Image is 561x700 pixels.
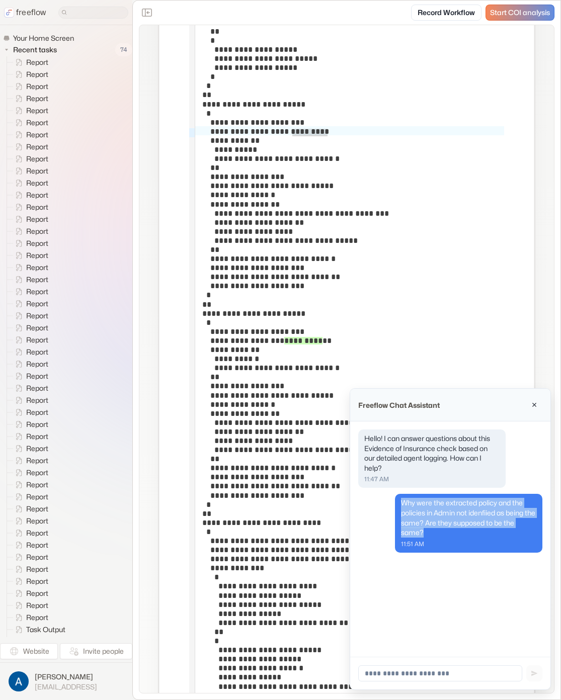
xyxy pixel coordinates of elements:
span: Report [24,178,51,188]
a: Record Workflow [411,5,482,21]
p: freeflow [16,7,46,19]
a: Report [7,587,52,599]
a: Report [7,274,52,286]
a: Report [7,527,52,539]
span: Report [24,588,51,598]
span: [PERSON_NAME] [35,672,97,682]
span: 74 [115,43,132,56]
span: Report [24,130,51,140]
span: Report [24,190,51,200]
a: Report [7,575,52,587]
a: Report [7,443,52,455]
p: 11:47 AM [364,475,500,484]
span: Report [24,142,51,152]
a: Report [7,249,52,261]
span: Report [24,94,51,104]
span: Report [24,444,51,454]
a: Report [7,129,52,141]
a: Report [7,406,52,418]
a: Report [7,430,52,443]
a: Report [7,93,52,105]
a: Report [7,225,52,237]
a: Start COI analysis [486,5,554,21]
span: Report [24,226,51,236]
span: Report [24,600,51,610]
span: Report [24,480,51,490]
span: Report [24,275,51,285]
span: Report [24,287,51,297]
span: Report [24,552,51,562]
a: Report [7,68,52,80]
span: Recent tasks [11,45,60,55]
span: Report [24,238,51,248]
span: Task Output [24,625,68,635]
a: Report [7,491,52,503]
span: Report [24,407,51,417]
span: Report [24,576,51,586]
span: Report [24,347,51,357]
a: Report [7,117,52,129]
span: Report [24,564,51,574]
button: Send message [526,665,542,681]
a: Report [7,394,52,406]
span: Start COI analysis [490,9,550,17]
a: Report [7,80,52,93]
a: Report [7,418,52,430]
span: Report [24,540,51,550]
a: Report [7,503,52,515]
a: Report [7,153,52,165]
a: Report [7,322,52,334]
a: Report [7,358,52,370]
span: Why were the extracted policy and the policies in Admin not idenfiied as being the same? Are they... [401,498,535,537]
a: Report [7,599,52,611]
span: Report [24,262,51,273]
a: Report [7,551,52,563]
span: Report [24,612,51,623]
span: Report [24,202,51,212]
span: Report [24,118,51,128]
p: 11:51 AM [401,540,536,549]
span: Report [24,359,51,369]
button: [PERSON_NAME][EMAIL_ADDRESS] [6,669,126,694]
a: Your Home Screen [3,33,78,43]
a: Report [7,298,52,310]
a: Report [7,611,52,624]
a: Report [7,141,52,153]
a: Report [7,105,52,117]
a: Report [7,189,52,201]
span: Report [24,81,51,92]
a: Report [7,56,52,68]
a: Task Output [7,636,69,648]
span: Report [24,311,51,321]
img: profile [9,671,29,691]
button: Recent tasks [3,44,61,56]
span: Report [24,419,51,429]
span: Report [24,166,51,176]
a: Task Output [7,624,69,636]
button: Invite people [60,643,132,659]
a: Report [7,213,52,225]
a: Report [7,370,52,382]
a: Report [7,201,52,213]
span: Report [24,57,51,67]
span: Report [24,504,51,514]
span: Report [24,335,51,345]
span: Report [24,69,51,79]
a: Report [7,382,52,394]
span: Report [24,395,51,405]
a: freeflow [4,7,46,19]
button: Close the sidebar [139,5,155,21]
a: Report [7,467,52,479]
span: Report [24,383,51,393]
a: Report [7,261,52,274]
a: Report [7,286,52,298]
span: [EMAIL_ADDRESS] [35,682,97,691]
span: Report [24,528,51,538]
span: Report [24,456,51,466]
span: Report [24,371,51,381]
a: Report [7,334,52,346]
span: Report [24,492,51,502]
a: Report [7,177,52,189]
span: Report [24,106,51,116]
span: Report [24,214,51,224]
